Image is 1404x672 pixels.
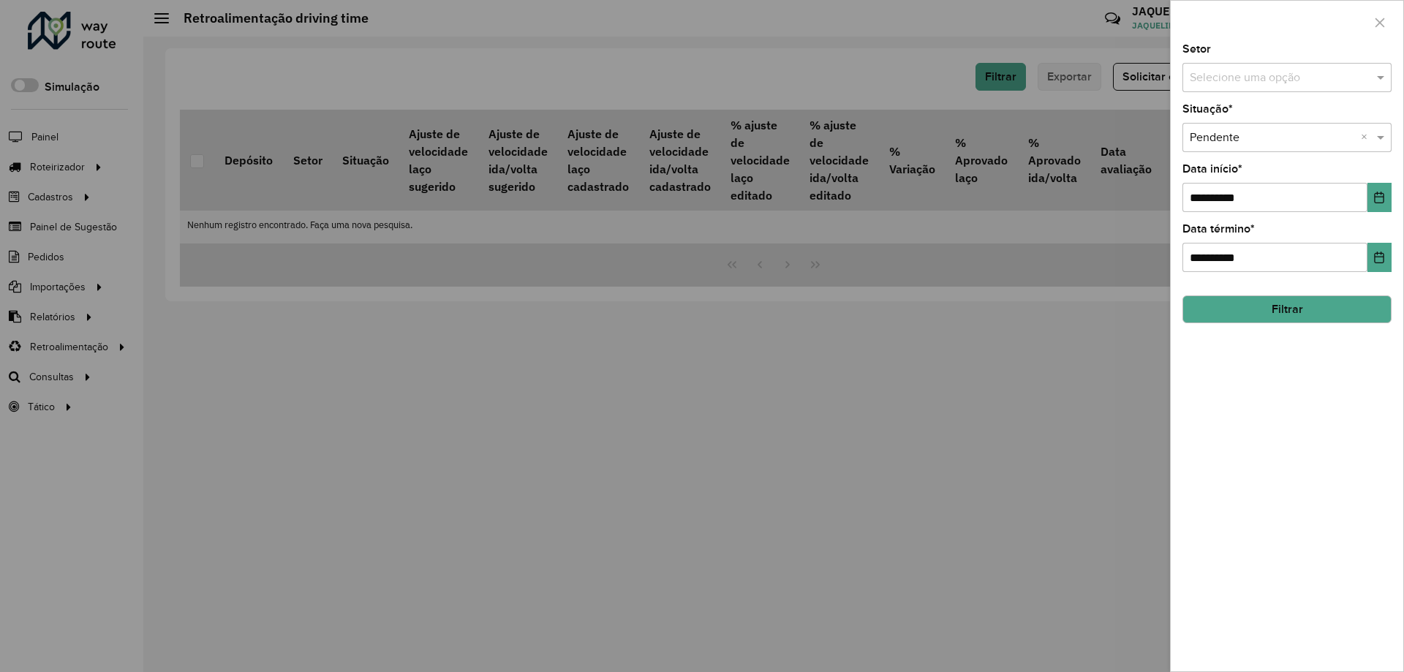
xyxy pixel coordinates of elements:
label: Setor [1182,40,1211,58]
label: Data início [1182,160,1242,178]
button: Filtrar [1182,295,1392,323]
button: Choose Date [1367,243,1392,272]
span: Clear all [1361,129,1373,146]
button: Choose Date [1367,183,1392,212]
label: Situação [1182,100,1233,118]
label: Data término [1182,220,1255,238]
